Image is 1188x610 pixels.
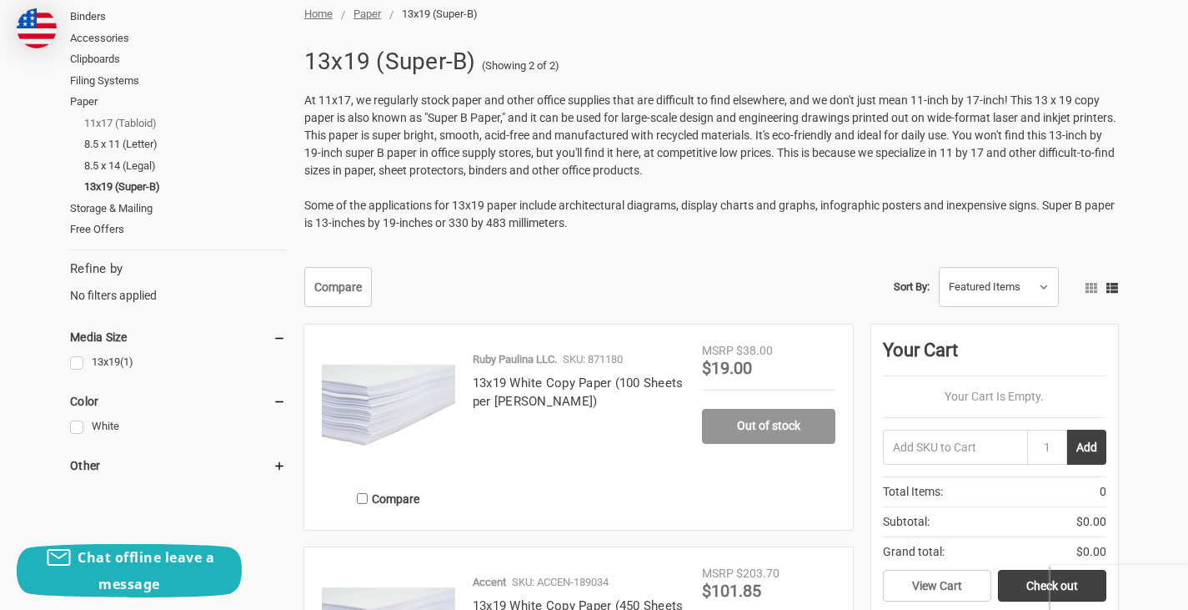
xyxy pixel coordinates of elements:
[473,351,557,368] p: Ruby Paulina LLC.
[1076,513,1106,531] span: $0.00
[17,544,242,597] button: Chat offline leave a message
[702,342,734,360] div: MSRP
[120,355,133,368] span: (1)
[402,8,478,20] span: 13x19 (Super-B)
[70,198,286,219] a: Storage & Mailing
[70,327,286,347] h5: Media Size
[70,416,286,438] a: White
[702,358,752,378] span: $19.00
[736,567,779,580] span: $203.70
[702,409,835,444] a: Out of stock
[78,548,214,593] span: Chat offline leave a message
[304,8,333,20] a: Home
[883,483,943,501] span: Total Items:
[304,267,372,307] a: Compare
[883,336,1106,376] div: Your Cart
[702,581,761,601] span: $101.85
[70,456,286,476] h5: Other
[473,376,684,410] a: 13x19 White Copy Paper (100 Sheets per [PERSON_NAME])
[563,351,623,368] p: SKU: 871180
[883,570,991,602] a: View Cart
[304,40,476,83] h1: 13x19 (Super-B)
[1076,543,1106,561] span: $0.00
[70,48,286,70] a: Clipboards
[70,260,286,305] div: No filters applied
[883,513,930,531] span: Subtotal:
[70,391,286,411] h5: Color
[70,28,286,49] a: Accessories
[512,574,609,591] p: SKU: ACCEN-189034
[1100,483,1106,501] span: 0
[70,219,286,240] a: Free Offers
[883,543,945,561] span: Grand total:
[304,93,1116,177] span: At 11x17, we regularly stock paper and other office supplies that are difficult to find elsewhere...
[482,58,559,74] span: (Showing 2 of 2)
[304,199,1115,229] span: Some of the applications for 13x19 paper include architectural diagrams, display charts and graph...
[70,70,286,92] a: Filing Systems
[736,344,773,357] span: $38.00
[84,176,286,198] a: 13x19 (Super-B)
[702,565,734,582] div: MSRP
[473,574,506,591] p: Accent
[894,275,930,300] label: Sort By:
[322,342,455,476] img: 13x19 White Copy Paper (100 Sheets per Ream)
[84,113,286,134] a: 11x17 (Tabloid)
[883,388,1106,406] p: Your Cart Is Empty.
[998,570,1106,602] a: Check out
[322,485,455,512] label: Compare
[84,134,286,155] a: 8.5 x 11 (Letter)
[70,6,286,28] a: Binders
[70,351,286,374] a: 13x19
[70,260,286,279] h5: Refine by
[1067,430,1106,465] button: Add
[1050,565,1188,610] iframe: Google Customer Reviews
[883,430,1027,465] input: Add SKU to Cart
[70,91,286,113] a: Paper
[357,493,368,504] input: Compare
[17,8,57,48] img: duty and tax information for United States
[84,155,286,177] a: 8.5 x 14 (Legal)
[353,8,381,20] a: Paper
